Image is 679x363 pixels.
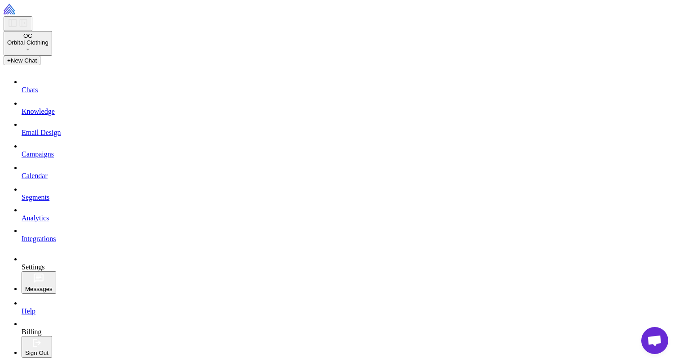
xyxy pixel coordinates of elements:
img: Raleon Logo [4,4,70,14]
button: +New Chat [4,56,40,65]
span: Analytics [22,214,49,222]
span: Segments [22,193,49,201]
span: Integrations [22,235,56,242]
span: New Chat [11,57,37,64]
span: Knowledge [22,108,55,115]
span: Settings [22,263,45,271]
span: Sign Out [25,350,48,356]
a: Open chat [641,327,668,354]
span: Email Design [22,129,61,136]
a: Raleon Logo [4,8,70,16]
button: Sign Out [22,336,52,358]
span: Calendar [22,172,48,179]
button: Messages [22,271,56,294]
span: Campaigns [22,150,54,158]
span: Help [22,307,35,315]
button: OCOrbital Clothing [4,31,52,56]
span: Orbital Clothing [7,39,48,46]
span: Messages [25,286,53,292]
span: Chats [22,86,38,94]
span: Billing [22,328,41,336]
div: OC [7,32,48,39]
span: + [7,57,11,64]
